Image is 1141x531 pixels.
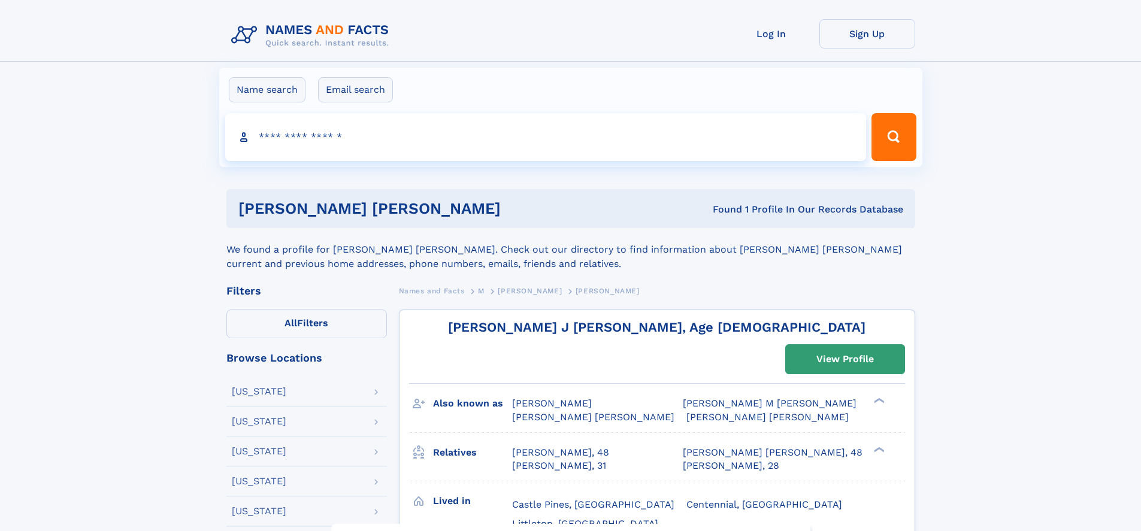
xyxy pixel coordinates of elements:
[226,228,915,271] div: We found a profile for [PERSON_NAME] [PERSON_NAME]. Check out our directory to find information a...
[498,287,562,295] span: [PERSON_NAME]
[683,446,862,459] a: [PERSON_NAME] [PERSON_NAME], 48
[478,283,485,298] a: M
[871,445,885,453] div: ❯
[607,203,903,216] div: Found 1 Profile In Our Records Database
[232,477,286,486] div: [US_STATE]
[512,446,609,459] a: [PERSON_NAME], 48
[683,459,779,472] a: [PERSON_NAME], 28
[229,77,305,102] label: Name search
[226,19,399,51] img: Logo Names and Facts
[285,317,297,329] span: All
[871,113,916,161] button: Search Button
[498,283,562,298] a: [PERSON_NAME]
[871,397,885,405] div: ❯
[819,19,915,48] a: Sign Up
[512,459,606,472] a: [PERSON_NAME], 31
[512,499,674,510] span: Castle Pines, [GEOGRAPHIC_DATA]
[238,201,607,216] h1: [PERSON_NAME] [PERSON_NAME]
[683,398,856,409] span: [PERSON_NAME] M [PERSON_NAME]
[232,447,286,456] div: [US_STATE]
[478,287,485,295] span: M
[226,353,387,363] div: Browse Locations
[816,345,874,373] div: View Profile
[232,506,286,516] div: [US_STATE]
[232,387,286,396] div: [US_STATE]
[225,113,867,161] input: search input
[226,310,387,338] label: Filters
[724,19,819,48] a: Log In
[448,320,865,335] a: [PERSON_NAME] J [PERSON_NAME], Age [DEMOGRAPHIC_DATA]
[686,499,842,510] span: Centennial, [GEOGRAPHIC_DATA]
[786,345,904,374] a: View Profile
[686,411,849,423] span: [PERSON_NAME] [PERSON_NAME]
[433,393,512,414] h3: Also known as
[433,442,512,463] h3: Relatives
[512,398,592,409] span: [PERSON_NAME]
[318,77,393,102] label: Email search
[576,287,640,295] span: [PERSON_NAME]
[226,286,387,296] div: Filters
[512,411,674,423] span: [PERSON_NAME] [PERSON_NAME]
[232,417,286,426] div: [US_STATE]
[512,518,658,529] span: Littleton, [GEOGRAPHIC_DATA]
[433,491,512,511] h3: Lived in
[399,283,465,298] a: Names and Facts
